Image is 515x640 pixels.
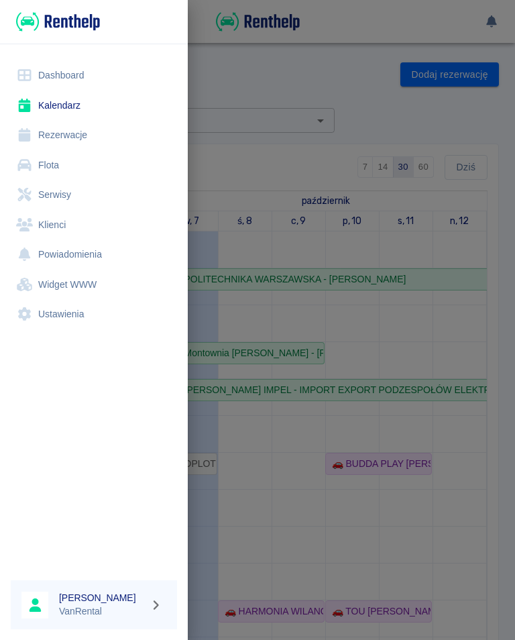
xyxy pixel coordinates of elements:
[11,180,177,210] a: Serwisy
[11,239,177,270] a: Powiadomienia
[11,270,177,300] a: Widget WWW
[11,11,100,33] a: Renthelp logo
[11,299,177,329] a: Ustawienia
[11,120,177,150] a: Rezerwacje
[16,11,100,33] img: Renthelp logo
[11,60,177,91] a: Dashboard
[59,604,145,619] p: VanRental
[11,210,177,240] a: Klienci
[11,150,177,180] a: Flota
[59,591,145,604] h6: [PERSON_NAME]
[11,91,177,121] a: Kalendarz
